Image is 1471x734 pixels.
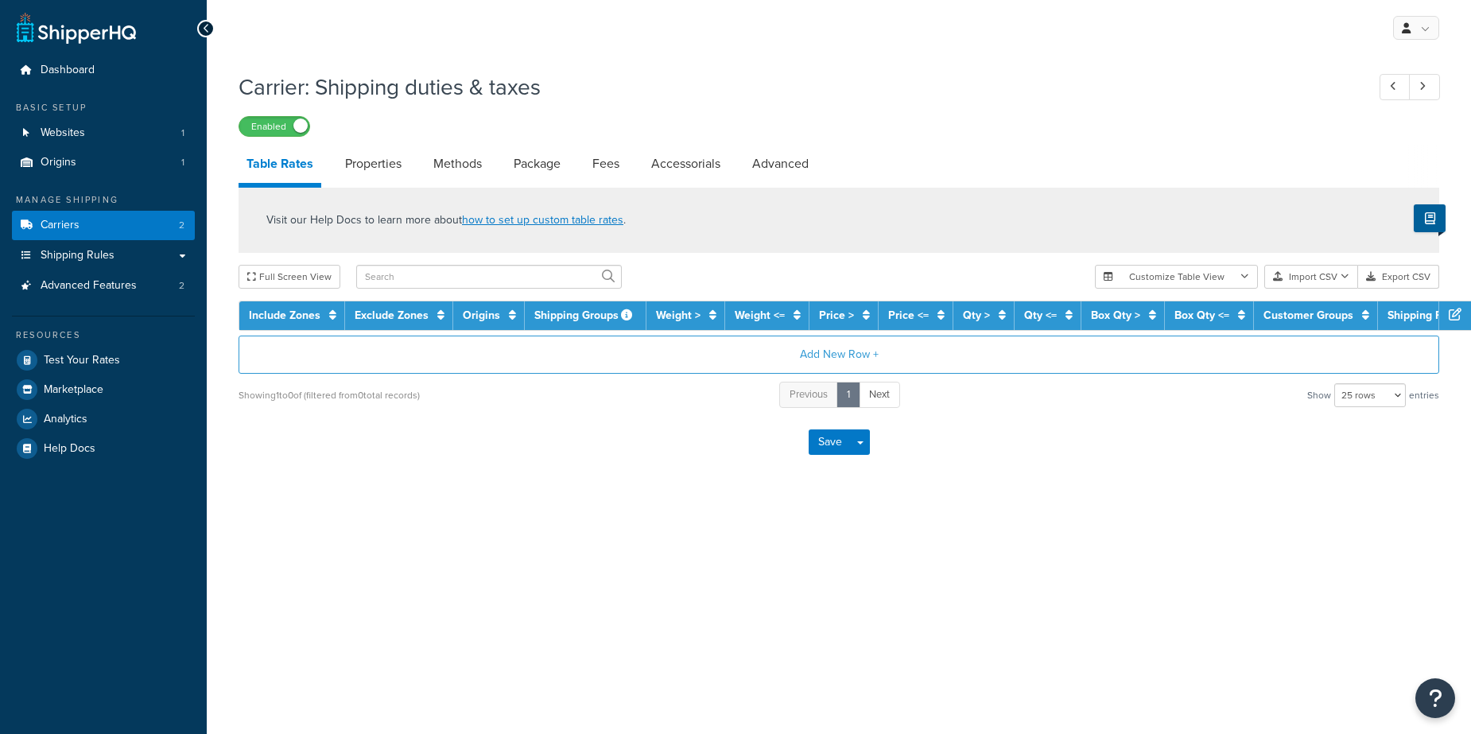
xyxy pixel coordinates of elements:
[1415,678,1455,718] button: Open Resource Center
[506,145,569,183] a: Package
[425,145,490,183] a: Methods
[181,156,184,169] span: 1
[1409,74,1440,100] a: Next Record
[1409,384,1439,406] span: entries
[41,219,80,232] span: Carriers
[239,384,420,406] div: Showing 1 to 0 of (filtered from 0 total records)
[337,145,409,183] a: Properties
[12,148,195,177] li: Origins
[181,126,184,140] span: 1
[12,346,195,375] a: Test Your Rates
[179,279,184,293] span: 2
[1414,204,1446,232] button: Show Help Docs
[462,212,623,228] a: how to set up custom table rates
[12,271,195,301] li: Advanced Features
[859,382,900,408] a: Next
[869,386,890,402] span: Next
[1388,307,1461,324] a: Shipping Price
[239,265,340,289] button: Full Screen View
[1380,74,1411,100] a: Previous Record
[239,336,1439,374] button: Add New Row +
[266,212,626,229] p: Visit our Help Docs to learn more about .
[239,72,1350,103] h1: Carrier: Shipping duties & taxes
[463,307,500,324] a: Origins
[809,429,852,455] button: Save
[779,382,838,408] a: Previous
[12,241,195,270] a: Shipping Rules
[656,307,701,324] a: Weight >
[44,383,103,397] span: Marketplace
[356,265,622,289] input: Search
[249,307,320,324] a: Include Zones
[12,118,195,148] li: Websites
[44,354,120,367] span: Test Your Rates
[41,249,114,262] span: Shipping Rules
[525,301,646,330] th: Shipping Groups
[44,442,95,456] span: Help Docs
[1091,307,1140,324] a: Box Qty >
[41,156,76,169] span: Origins
[12,271,195,301] a: Advanced Features2
[12,375,195,404] a: Marketplace
[735,307,785,324] a: Weight <=
[41,279,137,293] span: Advanced Features
[836,382,860,408] a: 1
[12,193,195,207] div: Manage Shipping
[44,413,87,426] span: Analytics
[12,434,195,463] a: Help Docs
[12,211,195,240] li: Carriers
[41,126,85,140] span: Websites
[12,328,195,342] div: Resources
[12,211,195,240] a: Carriers2
[1307,384,1331,406] span: Show
[12,101,195,115] div: Basic Setup
[819,307,854,324] a: Price >
[744,145,817,183] a: Advanced
[643,145,728,183] a: Accessorials
[239,117,309,136] label: Enabled
[12,148,195,177] a: Origins1
[1358,265,1439,289] button: Export CSV
[239,145,321,188] a: Table Rates
[12,405,195,433] a: Analytics
[355,307,429,324] a: Exclude Zones
[963,307,990,324] a: Qty >
[12,56,195,85] a: Dashboard
[179,219,184,232] span: 2
[790,386,828,402] span: Previous
[584,145,627,183] a: Fees
[1263,307,1353,324] a: Customer Groups
[1024,307,1057,324] a: Qty <=
[888,307,929,324] a: Price <=
[1095,265,1258,289] button: Customize Table View
[1264,265,1358,289] button: Import CSV
[1174,307,1229,324] a: Box Qty <=
[12,118,195,148] a: Websites1
[41,64,95,77] span: Dashboard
